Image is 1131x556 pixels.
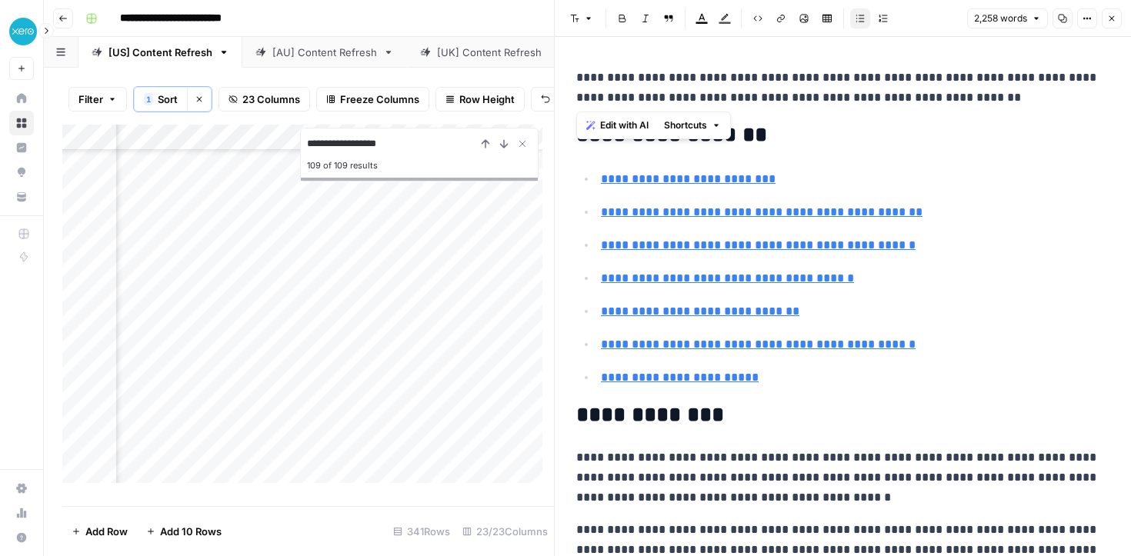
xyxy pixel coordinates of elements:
[387,519,456,544] div: 341 Rows
[242,92,300,107] span: 23 Columns
[459,92,515,107] span: Row Height
[219,87,310,112] button: 23 Columns
[407,37,661,68] a: [[GEOGRAPHIC_DATA]] Content Refresh
[272,45,377,60] div: [AU] Content Refresh
[658,115,727,135] button: Shortcuts
[85,524,128,539] span: Add Row
[495,135,513,153] button: Next Result
[435,87,525,112] button: Row Height
[9,160,34,185] a: Opportunities
[137,519,231,544] button: Add 10 Rows
[134,87,187,112] button: 1Sort
[9,86,34,111] a: Home
[9,18,37,45] img: XeroOps Logo
[513,135,532,153] button: Close Search
[78,37,242,68] a: [US] Content Refresh
[967,8,1048,28] button: 2,258 words
[974,12,1027,25] span: 2,258 words
[9,135,34,160] a: Insights
[316,87,429,112] button: Freeze Columns
[144,93,153,105] div: 1
[600,118,649,132] span: Edit with AI
[9,12,34,51] button: Workspace: XeroOps
[664,118,707,132] span: Shortcuts
[160,524,222,539] span: Add 10 Rows
[242,37,407,68] a: [AU] Content Refresh
[456,519,554,544] div: 23/23 Columns
[307,156,532,175] div: 109 of 109 results
[476,135,495,153] button: Previous Result
[78,92,103,107] span: Filter
[9,476,34,501] a: Settings
[580,115,655,135] button: Edit with AI
[9,501,34,525] a: Usage
[146,93,151,105] span: 1
[62,519,137,544] button: Add Row
[9,185,34,209] a: Your Data
[340,92,419,107] span: Freeze Columns
[9,525,34,550] button: Help + Support
[158,92,178,107] span: Sort
[108,45,212,60] div: [US] Content Refresh
[68,87,127,112] button: Filter
[437,45,631,60] div: [[GEOGRAPHIC_DATA]] Content Refresh
[9,111,34,135] a: Browse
